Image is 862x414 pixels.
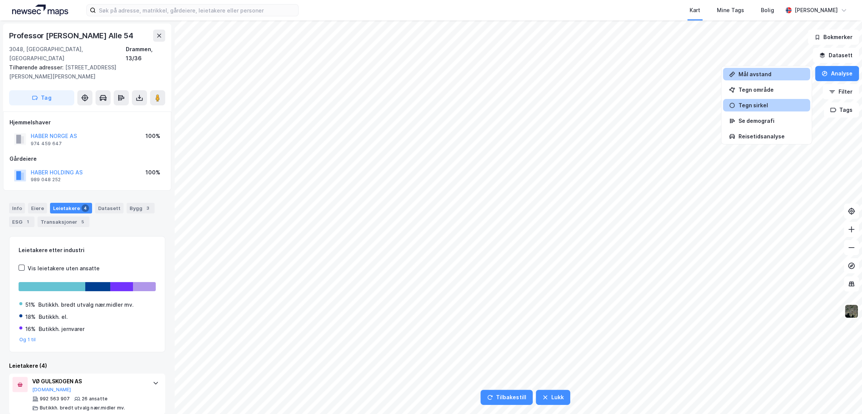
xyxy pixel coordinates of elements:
div: Mine Tags [717,6,744,15]
div: Tegn område [738,86,804,93]
div: 3048, [GEOGRAPHIC_DATA], [GEOGRAPHIC_DATA] [9,45,126,63]
div: Butikkh. el. [39,312,68,321]
div: Butikkh. bredt utvalg nær.midler mv. [38,300,134,309]
img: 9k= [844,304,859,318]
div: Kontrollprogram for chat [824,378,862,414]
button: Filter [823,84,859,99]
input: Søk på adresse, matrikkel, gårdeiere, leietakere eller personer [96,5,298,16]
div: Leietakere [50,203,92,213]
div: Gårdeiere [9,154,165,163]
div: 3 [144,204,152,212]
div: Mål avstand [738,71,804,77]
button: Datasett [813,48,859,63]
div: Eiere [28,203,47,213]
div: 100% [145,132,160,141]
button: Analyse [815,66,859,81]
button: Tilbakestill [480,390,533,405]
div: Bolig [761,6,774,15]
div: Leietakere (4) [9,361,165,370]
div: Info [9,203,25,213]
div: 992 563 907 [40,396,70,402]
div: Leietakere etter industri [19,246,156,255]
div: Professor [PERSON_NAME] Alle 54 [9,30,135,42]
img: logo.a4113a55bc3d86da70a041830d287a7e.svg [12,5,68,16]
div: Datasett [95,203,124,213]
div: Tegn sirkel [738,102,804,108]
button: [DOMAIN_NAME] [32,387,71,393]
div: Kart [690,6,700,15]
button: Bokmerker [808,30,859,45]
div: 1 [24,218,31,226]
div: 18% [25,312,36,321]
div: Drammen, 13/36 [126,45,165,63]
div: Transaksjoner [38,216,89,227]
div: 5 [79,218,86,226]
div: [STREET_ADDRESS][PERSON_NAME][PERSON_NAME] [9,63,159,81]
div: Hjemmelshaver [9,118,165,127]
div: 100% [145,168,160,177]
div: Vis leietakere uten ansatte [28,264,100,273]
div: 4 [81,204,89,212]
div: 51% [25,300,35,309]
div: 989 048 252 [31,177,61,183]
div: 16% [25,325,36,334]
div: Bygg [127,203,155,213]
div: Butikkh. jernvarer [39,325,84,334]
div: ESG [9,216,34,227]
button: Tags [824,102,859,118]
div: VØ GULSKOGEN AS [32,377,145,386]
iframe: Chat Widget [824,378,862,414]
button: Tag [9,90,74,105]
div: 974 459 647 [31,141,62,147]
span: Tilhørende adresser: [9,64,65,71]
button: Lukk [536,390,570,405]
div: 26 ansatte [82,396,108,402]
div: [PERSON_NAME] [795,6,838,15]
button: Og 1 til [19,337,36,343]
div: Se demografi [738,118,804,124]
div: Butikkh. bredt utvalg nær.midler mv. [40,405,125,411]
div: Reisetidsanalyse [738,133,804,140]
